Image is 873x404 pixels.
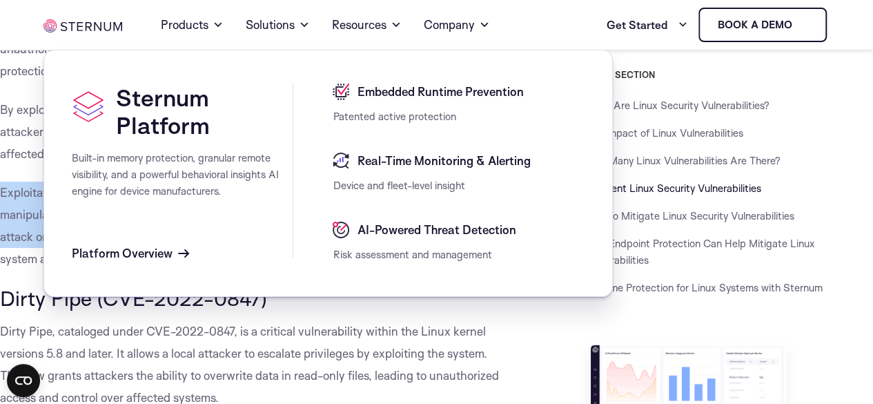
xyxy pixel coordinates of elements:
[585,99,769,112] a: What Are Linux Security Vulnerabilities?
[116,83,210,140] span: Sternum Platform
[585,281,823,294] a: Runtime Protection for Linux Systems with Sternum
[43,19,122,32] img: sternum iot
[353,222,516,238] span: AI-Powered Threat Detection
[333,84,585,100] a: Embedded Runtime Prevention
[333,248,491,261] span: Risk assessment and management
[698,8,827,42] a: Book a demo
[574,69,873,80] h3: JUMP TO SECTION
[585,126,743,140] a: The Impact of Linux Vulnerabilities
[585,182,761,195] a: 7 Recent Linux Security Vulnerabilities
[353,84,523,100] span: Embedded Runtime Prevention
[72,245,173,262] span: Platform Overview
[606,11,687,39] a: Get Started
[7,364,40,397] button: Open CMP widget
[72,151,279,198] span: Built-in memory protection, granular remote visibility, and a powerful behavioral insights AI eng...
[333,222,585,238] a: AI-Powered Threat Detection
[353,153,530,169] span: Real-Time Monitoring & Alerting
[585,237,815,267] a: How Endpoint Protection Can Help Mitigate Linux Vulnerabilities
[72,245,189,262] a: Platform Overview
[585,154,781,167] a: How Many Linux Vulnerabilities Are There?
[333,110,455,123] span: Patented active protection
[585,209,794,222] a: How to Mitigate Linux Security Vulnerabilities
[797,19,808,30] img: sternum iot
[333,179,464,192] span: Device and fleet-level insight
[333,153,585,169] a: Real-Time Monitoring & Alerting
